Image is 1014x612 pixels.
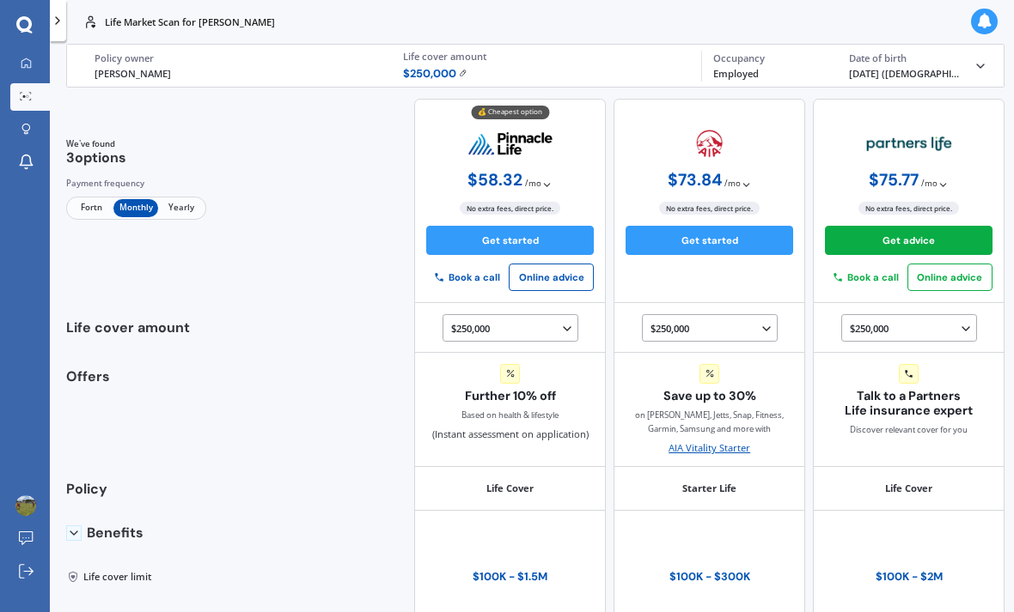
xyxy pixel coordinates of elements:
[403,51,690,63] div: Life cover amount
[69,199,113,217] span: Fortn
[907,264,993,291] button: Online advice
[869,171,919,190] span: $ 75.77
[105,15,275,29] p: Life Market Scan for [PERSON_NAME]
[465,389,556,403] span: Further 10% off
[626,409,793,436] span: on [PERSON_NAME], Jetts, Snap, Fitness, Garmin, Samsung and more with
[66,370,216,468] div: Offers
[509,264,594,291] button: Online advice
[426,226,594,255] button: Get started
[66,511,216,554] div: Benefits
[825,266,907,288] button: Book a call
[459,69,467,77] img: Edit
[15,495,36,516] img: ACg8ocLrb2fiMR7s_jjVTFyKpSvDabSA0oqK7W57N2Mg3B4QYMTmeQY=s96-c
[426,266,509,288] button: Book a call
[414,467,605,511] div: Life Cover
[66,148,126,167] span: 3 options
[669,441,750,455] div: AIA Vitality Starter
[651,320,773,336] div: $250,000
[876,570,943,584] div: $100K - $2M
[850,320,973,336] div: $250,000
[467,131,553,155] img: pinnacle.webp
[432,364,589,441] div: (Instant assessment on application)
[626,226,793,255] button: Get started
[66,177,206,191] div: Payment frequency
[825,389,993,417] span: Talk to a Partners Life insurance expert
[66,555,216,599] div: Life cover limit
[451,320,574,336] div: $250,000
[663,389,756,403] span: Save up to 30%
[66,303,216,354] div: Life cover amount
[467,171,522,190] span: $ 58.32
[850,423,968,437] span: Discover relevant cover for you
[669,570,750,584] div: $100K - $300K
[614,467,804,511] div: Starter Life
[696,130,723,159] img: aia.webp
[713,52,827,64] div: Occupancy
[858,202,959,215] span: No extra fees, direct price.
[95,52,382,64] div: Policy owner
[849,67,962,82] div: [DATE] ([DEMOGRAPHIC_DATA].)
[668,171,722,190] span: $ 73.84
[460,202,560,215] span: No extra fees, direct price.
[158,199,203,217] span: Yearly
[866,136,952,152] img: partners-life.webp
[525,177,541,191] span: / mo
[95,67,382,82] div: [PERSON_NAME]
[403,65,467,82] span: $ 250,000
[849,52,962,64] div: Date of birth
[66,467,216,511] div: Policy
[113,199,158,217] span: Monthly
[813,467,1004,511] div: Life Cover
[825,226,993,255] button: Get advice
[82,14,99,30] img: life.f720d6a2d7cdcd3ad642.svg
[66,570,80,584] img: Life cover limit
[659,202,760,215] span: No extra fees, direct price.
[473,570,547,584] div: $100K - $1.5M
[724,177,741,191] span: / mo
[471,106,549,119] div: 💰 Cheapest option
[66,138,126,150] span: We've found
[461,409,559,422] div: Based on health & lifestyle
[921,177,938,191] span: / mo
[713,67,827,82] div: Employed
